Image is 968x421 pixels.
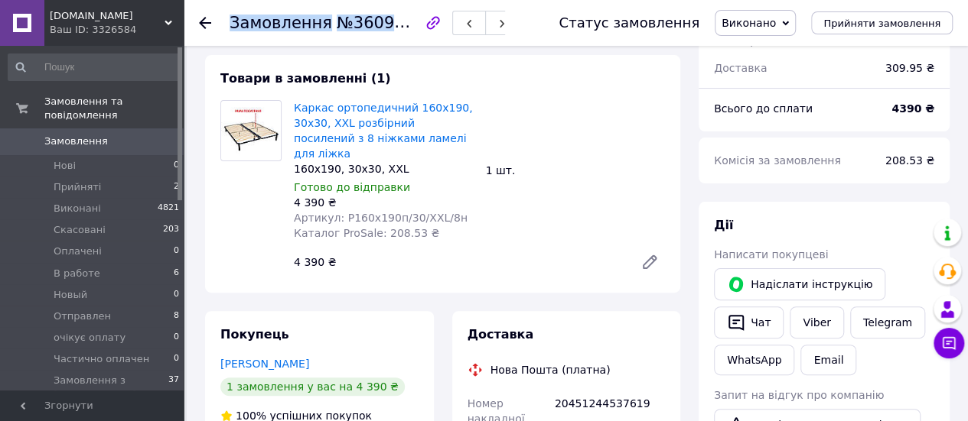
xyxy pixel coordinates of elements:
span: 0 [174,159,179,173]
input: Пошук [8,53,181,81]
a: [PERSON_NAME] [220,358,309,370]
span: 208.53 ₴ [885,154,934,167]
span: В работе [54,267,100,280]
a: Каркас ортопедичний 160х190, 30х30, XXL розбірний посилений з 8 ніжками ламелі для ліжка [294,102,473,160]
span: Комісія за замовлення [714,154,841,167]
span: 2 [174,180,179,194]
span: 0 [174,331,179,345]
span: Частично оплачен [54,352,149,366]
span: Замовлення та повідомлення [44,95,184,122]
span: Артикул: Р160х190п/30/XXL/8н [294,212,468,224]
span: 0 [174,352,179,366]
span: Замовлення [230,14,332,32]
button: Прийняти замовлення [811,11,953,34]
span: очікує оплату [54,331,125,345]
span: Замовлення [44,134,108,148]
span: Замовлення з [PERSON_NAME] [54,374,168,401]
div: 1 шт. [480,160,672,181]
span: Скасовані [54,223,106,237]
span: Оплачені [54,245,102,258]
span: Готово до відправки [294,181,410,193]
span: Всього до сплати [714,102,813,115]
span: Каталог ProSale: 208.53 ₴ [294,227,439,239]
span: 203 [163,223,179,237]
div: Статус замовлення [559,15,699,31]
button: Чат з покупцем [934,328,964,358]
span: 37 [168,374,179,401]
span: Прийняті [54,180,101,194]
span: 4821 [158,202,179,215]
span: 6 [174,267,179,280]
div: 160х190, 30х30, XXL [294,161,474,176]
span: mebellshop.com [50,9,165,23]
span: №360942137 [337,13,445,32]
span: 8 [174,309,179,323]
div: 4 390 ₴ [294,195,474,210]
span: Написати покупцеві [714,248,828,261]
a: WhatsApp [714,345,794,375]
span: Доставка [468,327,534,342]
b: 4390 ₴ [891,102,934,115]
span: Товари в замовленні (1) [220,71,391,86]
span: Нові [54,159,76,173]
span: Дії [714,218,733,232]
div: 1 замовлення у вас на 4 390 ₴ [220,377,405,396]
div: Ваш ID: 3326584 [50,23,184,37]
div: Повернутися назад [199,15,211,31]
span: 0 [174,245,179,258]
span: Отправлен [54,309,111,323]
div: 309.95 ₴ [876,51,944,85]
span: Покупець [220,327,289,342]
span: 1 товар [714,34,757,47]
img: Каркас ортопедичний 160х190, 30х30, XXL розбірний посилений з 8 ніжками ламелі для ліжка [221,102,281,158]
button: Надіслати інструкцію [714,268,885,300]
div: 4 390 ₴ [288,251,628,273]
button: Email [800,345,856,375]
a: Viber [790,306,843,338]
span: Запит на відгук про компанію [714,389,884,401]
span: Новый [54,288,87,302]
a: Telegram [850,306,925,338]
span: Виконані [54,202,101,215]
span: Виконано [722,17,776,29]
div: Нова Пошта (платна) [487,362,614,377]
a: Редагувати [634,247,665,277]
span: Прийняти замовлення [823,18,940,29]
span: Доставка [714,62,767,74]
button: Чат [714,306,784,338]
span: 0 [174,288,179,302]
